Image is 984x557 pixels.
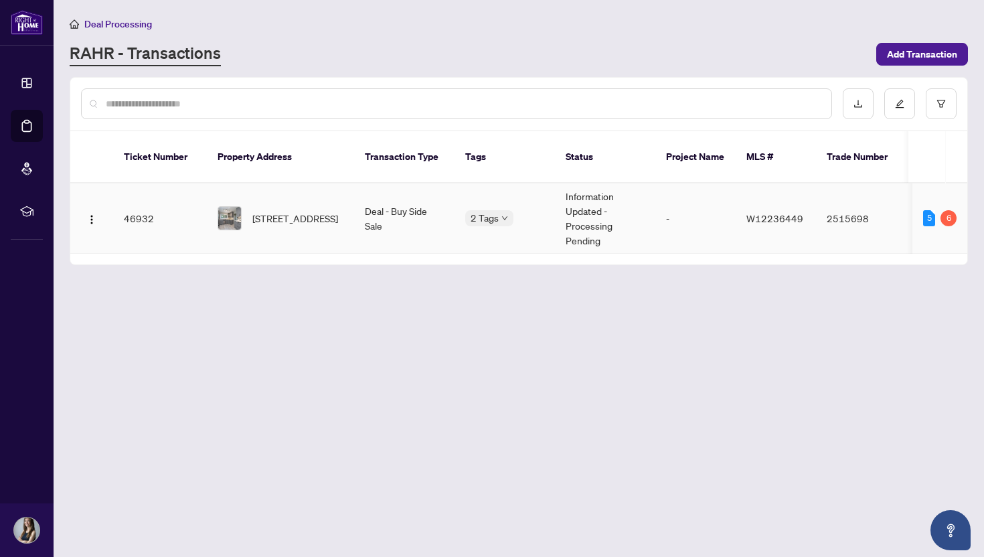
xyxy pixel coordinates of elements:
[113,131,207,183] th: Ticket Number
[455,131,555,183] th: Tags
[555,183,655,254] td: Information Updated - Processing Pending
[471,210,499,226] span: 2 Tags
[736,131,816,183] th: MLS #
[843,88,874,119] button: download
[252,211,338,226] span: [STREET_ADDRESS]
[14,518,39,543] img: Profile Icon
[746,212,803,224] span: W12236449
[11,10,43,35] img: logo
[113,183,207,254] td: 46932
[930,510,971,550] button: Open asap
[70,19,79,29] span: home
[86,214,97,225] img: Logo
[81,208,102,229] button: Logo
[940,210,957,226] div: 6
[70,42,221,66] a: RAHR - Transactions
[876,43,968,66] button: Add Transaction
[655,183,736,254] td: -
[936,99,946,108] span: filter
[655,131,736,183] th: Project Name
[555,131,655,183] th: Status
[501,215,508,222] span: down
[853,99,863,108] span: download
[816,183,910,254] td: 2515698
[207,131,354,183] th: Property Address
[84,18,152,30] span: Deal Processing
[895,99,904,108] span: edit
[354,131,455,183] th: Transaction Type
[884,88,915,119] button: edit
[926,88,957,119] button: filter
[923,210,935,226] div: 5
[887,44,957,65] span: Add Transaction
[354,183,455,254] td: Deal - Buy Side Sale
[218,207,241,230] img: thumbnail-img
[816,131,910,183] th: Trade Number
